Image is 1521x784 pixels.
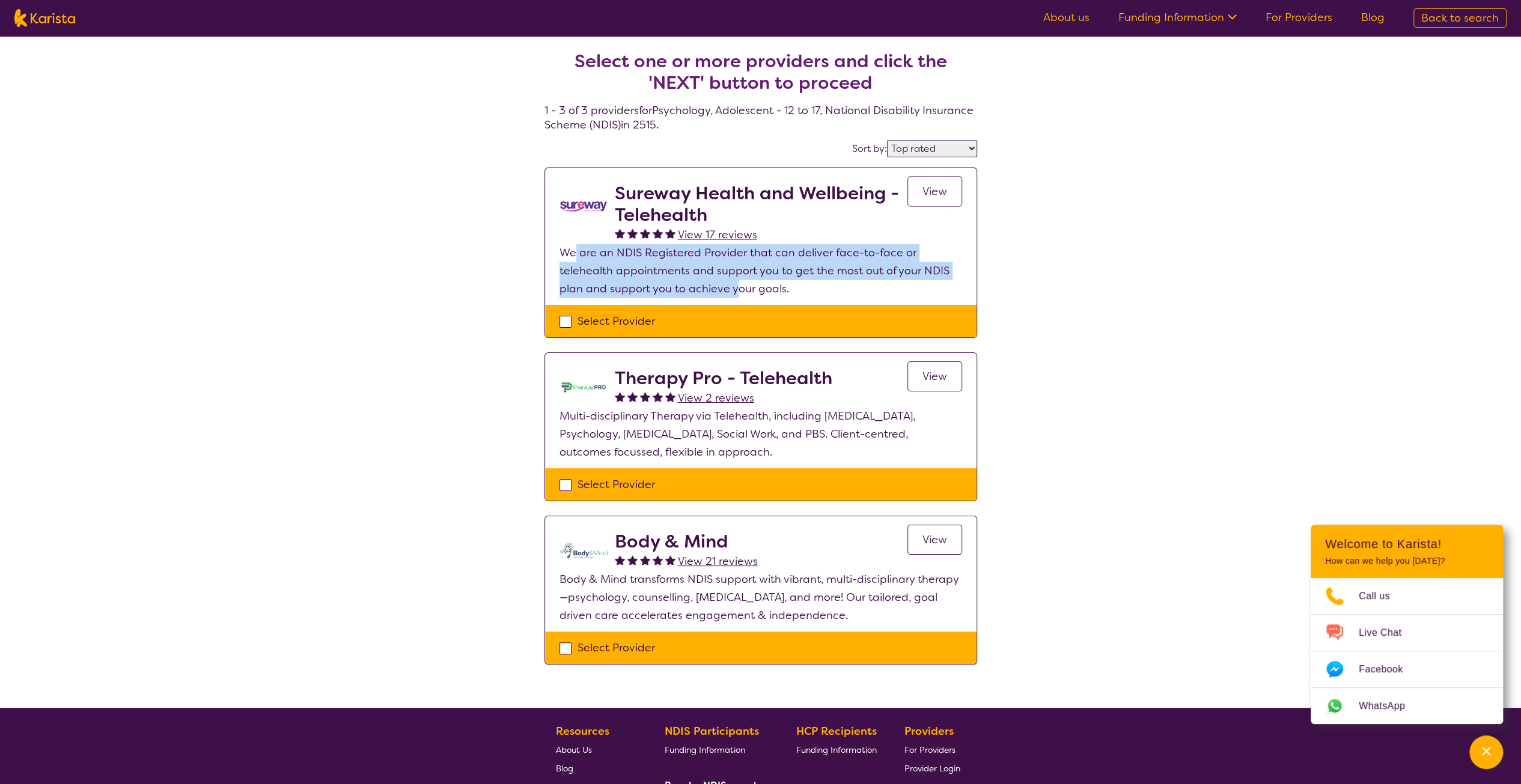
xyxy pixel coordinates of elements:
a: Funding Information [665,740,768,759]
b: NDIS Participants [665,724,759,738]
img: fullstar [665,228,675,238]
img: fullstar [615,228,625,238]
b: Resources [556,724,609,738]
a: View [907,361,962,391]
span: View [922,184,947,199]
h2: Sureway Health and Wellbeing - Telehealth [615,182,907,226]
span: Live Chat [1359,624,1416,642]
img: fullstar [653,228,663,238]
img: qmpolprhjdhzpcuekzqg.svg [559,531,608,570]
a: About us [1043,10,1090,25]
a: View 17 reviews [678,226,757,244]
a: For Providers [904,740,960,759]
a: View [907,176,962,207]
img: Karista logo [14,9,75,27]
a: Provider Login [904,759,960,777]
a: About Us [556,740,636,759]
b: HCP Recipients [796,724,876,738]
p: We are an NDIS Registered Provider that can deliver face-to-face or telehealth appointments and s... [559,244,962,298]
a: Funding Information [796,740,876,759]
h2: Therapy Pro - Telehealth [615,367,832,389]
img: fullstar [640,391,650,402]
span: About Us [556,744,592,755]
a: View [907,525,962,555]
h2: Body & Mind [615,531,758,552]
p: How can we help you [DATE]? [1325,556,1489,566]
span: For Providers [904,744,956,755]
span: Facebook [1359,660,1417,678]
img: vgwqq8bzw4bddvbx0uac.png [559,182,608,231]
label: Sort by: [852,142,887,155]
img: fullstar [665,555,675,565]
a: Funding Information [1118,10,1237,25]
span: Provider Login [904,763,960,774]
a: Blog [1361,10,1385,25]
a: Blog [556,759,636,777]
span: View 17 reviews [678,228,757,242]
span: Blog [556,763,573,774]
div: Channel Menu [1311,525,1503,724]
img: fullstar [665,391,675,402]
img: fullstar [627,391,638,402]
button: Channel Menu [1469,735,1503,769]
img: fullstar [615,391,625,402]
span: Back to search [1421,11,1499,25]
img: fullstar [615,555,625,565]
a: Web link opens in a new tab. [1311,688,1503,724]
img: fullstar [627,228,638,238]
h2: Select one or more providers and click the 'NEXT' button to proceed [559,50,963,94]
img: fullstar [640,228,650,238]
ul: Choose channel [1311,578,1503,724]
span: View [922,532,947,547]
img: fullstar [653,555,663,565]
img: fullstar [653,391,663,402]
span: View 21 reviews [678,554,758,568]
p: Body & Mind transforms NDIS support with vibrant, multi-disciplinary therapy—psychology, counsell... [559,570,962,624]
a: Back to search [1413,8,1507,28]
span: View [922,369,947,384]
a: View 21 reviews [678,552,758,570]
img: fullstar [640,555,650,565]
span: Funding Information [796,744,876,755]
span: WhatsApp [1359,697,1419,715]
h4: 1 - 3 of 3 providers for Psychology , Adolescent - 12 to 17 , National Disability Insurance Schem... [544,22,977,132]
h2: Welcome to Karista! [1325,537,1489,551]
span: Call us [1359,587,1404,605]
img: lehxprcbtunjcwin5sb4.jpg [559,367,608,407]
span: Funding Information [665,744,745,755]
b: Providers [904,724,954,738]
a: View 2 reviews [678,389,754,407]
a: For Providers [1266,10,1332,25]
span: View 2 reviews [678,391,754,405]
img: fullstar [627,555,638,565]
p: Multi-disciplinary Therapy via Telehealth, including [MEDICAL_DATA], Psychology, [MEDICAL_DATA], ... [559,407,962,461]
